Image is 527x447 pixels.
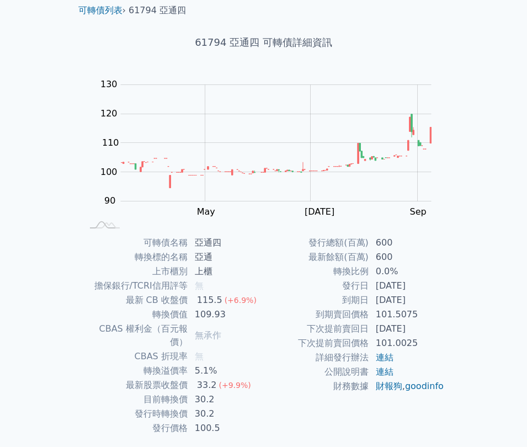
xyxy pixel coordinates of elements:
[305,206,334,217] tspan: [DATE]
[188,236,264,250] td: 亞通四
[369,264,445,279] td: 0.0%
[188,264,264,279] td: 上櫃
[369,279,445,293] td: [DATE]
[219,381,251,390] span: (+9.9%)
[83,349,188,364] td: CBAS 折現率
[83,407,188,421] td: 發行時轉換價
[264,336,369,350] td: 下次提前賣回價格
[369,379,445,393] td: ,
[369,236,445,250] td: 600
[264,293,369,307] td: 到期日
[100,167,118,177] tspan: 100
[264,307,369,322] td: 到期賣回價格
[376,366,393,377] a: 連結
[264,236,369,250] td: 發行總額(百萬)
[195,351,204,361] span: 無
[100,108,118,119] tspan: 120
[129,4,186,17] li: 61794 亞通四
[264,350,369,365] td: 詳細發行辦法
[369,293,445,307] td: [DATE]
[188,364,264,378] td: 5.1%
[264,379,369,393] td: 財務數據
[197,206,215,217] tspan: May
[83,322,188,349] td: CBAS 權利金（百元報價）
[369,322,445,336] td: [DATE]
[188,392,264,407] td: 30.2
[225,296,257,305] span: (+6.9%)
[409,206,426,217] tspan: Sep
[369,250,445,264] td: 600
[405,381,444,391] a: goodinfo
[78,4,126,17] li: ›
[369,336,445,350] td: 101.0025
[264,322,369,336] td: 下次提前賣回日
[104,195,115,206] tspan: 90
[188,250,264,264] td: 亞通
[83,378,188,392] td: 最新股票收盤價
[264,365,369,379] td: 公開說明書
[83,421,188,435] td: 發行價格
[376,352,393,363] a: 連結
[83,250,188,264] td: 轉換標的名稱
[83,293,188,307] td: 最新 CB 收盤價
[188,307,264,322] td: 109.93
[188,407,264,421] td: 30.2
[70,35,458,50] h1: 61794 亞通四 可轉債詳細資訊
[195,330,221,340] span: 無承作
[83,307,188,322] td: 轉換價值
[264,279,369,293] td: 發行日
[83,279,188,293] td: 擔保銀行/TCRI信用評等
[83,236,188,250] td: 可轉債名稱
[195,379,219,392] div: 33.2
[100,79,118,89] tspan: 130
[195,280,204,291] span: 無
[95,79,448,239] g: Chart
[83,364,188,378] td: 轉換溢價率
[83,392,188,407] td: 目前轉換價
[376,381,402,391] a: 財報狗
[102,137,119,148] tspan: 110
[83,264,188,279] td: 上市櫃別
[195,294,225,307] div: 115.5
[264,250,369,264] td: 最新餘額(百萬)
[78,5,123,15] a: 可轉債列表
[369,307,445,322] td: 101.5075
[264,264,369,279] td: 轉換比例
[188,421,264,435] td: 100.5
